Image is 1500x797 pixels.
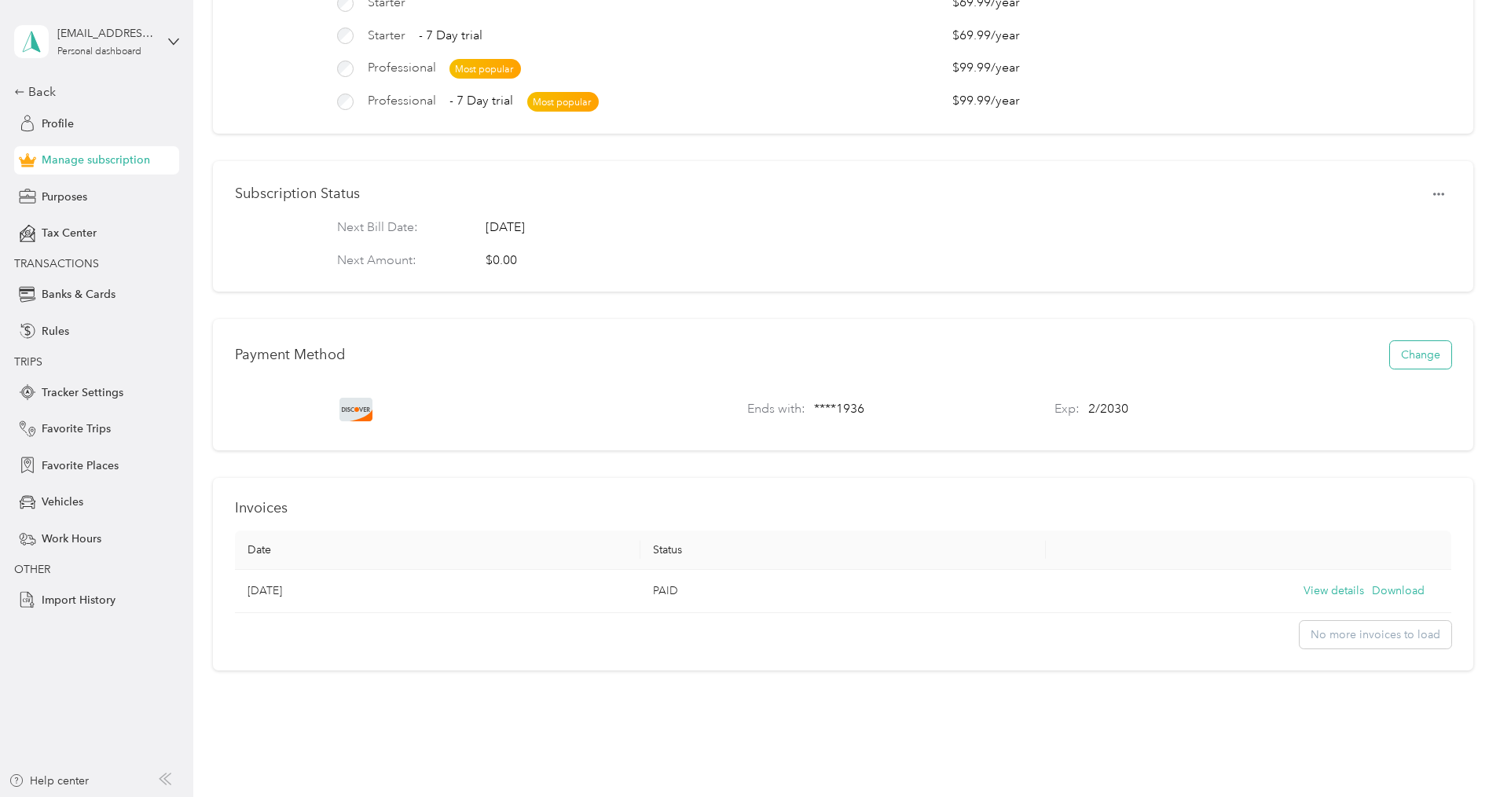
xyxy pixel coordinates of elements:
span: Most popular [527,92,599,112]
td: [DATE] [235,570,640,613]
button: Download [1372,582,1425,600]
span: OTHER [14,563,50,576]
span: Manage subscription [42,152,150,168]
span: Tracker Settings [42,384,123,401]
p: Exp: [1054,400,1080,419]
h1: Payment Method [235,347,346,363]
div: Personal dashboard [57,47,141,57]
span: $99.99 / year [952,59,1039,78]
span: TRANSACTIONS [14,257,99,270]
th: Status [640,531,1046,570]
span: TRIPS [14,355,42,369]
button: Help center [9,773,89,789]
p: Ends with: [747,400,805,419]
span: $99.99 / year [952,92,1039,111]
span: [DATE] [486,219,525,237]
span: Favorite Trips [42,421,111,437]
span: Purposes [42,189,87,205]
div: $0.00 [486,252,517,270]
span: Work Hours [42,531,101,547]
span: Favorite Places [42,457,119,474]
span: Profile [42,116,74,132]
button: Change [1390,341,1451,369]
span: - 7 Day trial [419,27,482,46]
span: Import History [42,592,116,608]
iframe: Everlance-gr Chat Button Frame [1412,709,1500,797]
h1: Subscription Status [235,185,360,202]
h1: Invoices [235,500,1451,516]
span: Most popular [449,59,521,79]
span: Tax Center [42,225,97,241]
span: Vehicles [42,494,83,510]
p: Next Amount: [337,252,458,270]
span: - 7 Day trial [449,92,513,111]
div: Back [14,83,171,101]
p: 2 / 2030 [1088,400,1128,419]
th: Date [235,531,640,570]
p: Next Bill Date: [337,219,458,237]
span: $69.99 / year [952,27,1039,46]
span: Banks & Cards [42,286,116,303]
span: Professional [368,92,436,111]
button: View details [1304,582,1364,600]
span: PAID [653,584,678,597]
span: Professional [368,59,436,78]
span: Starter [368,27,405,46]
div: [EMAIL_ADDRESS][DOMAIN_NAME] [57,25,156,42]
span: Rules [42,323,69,340]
